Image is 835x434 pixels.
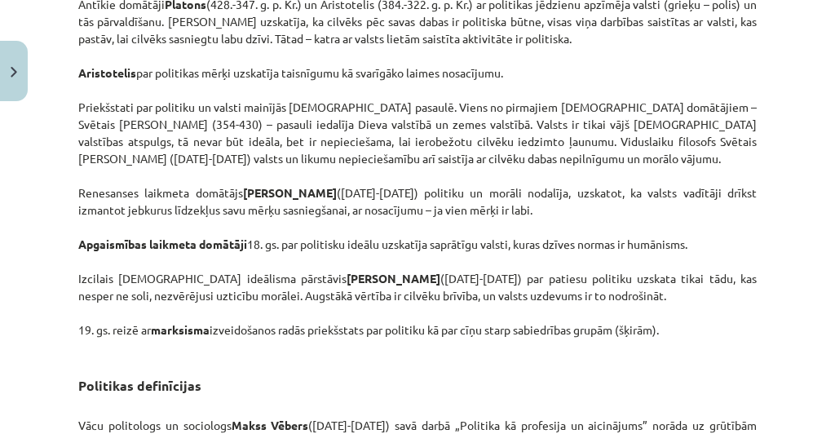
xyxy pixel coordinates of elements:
[347,271,440,286] strong: [PERSON_NAME]
[232,418,309,432] strong: Makss Vēbers
[243,185,337,200] strong: [PERSON_NAME]
[151,322,210,337] strong: marksisma
[78,237,247,251] strong: Apgaismības laikmeta domātāji
[78,377,201,394] strong: Politikas definīcijas
[11,67,17,77] img: icon-close-lesson-0947bae3869378f0d4975bcd49f059093ad1ed9edebbc8119c70593378902aed.svg
[78,65,136,80] strong: Aristotelis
